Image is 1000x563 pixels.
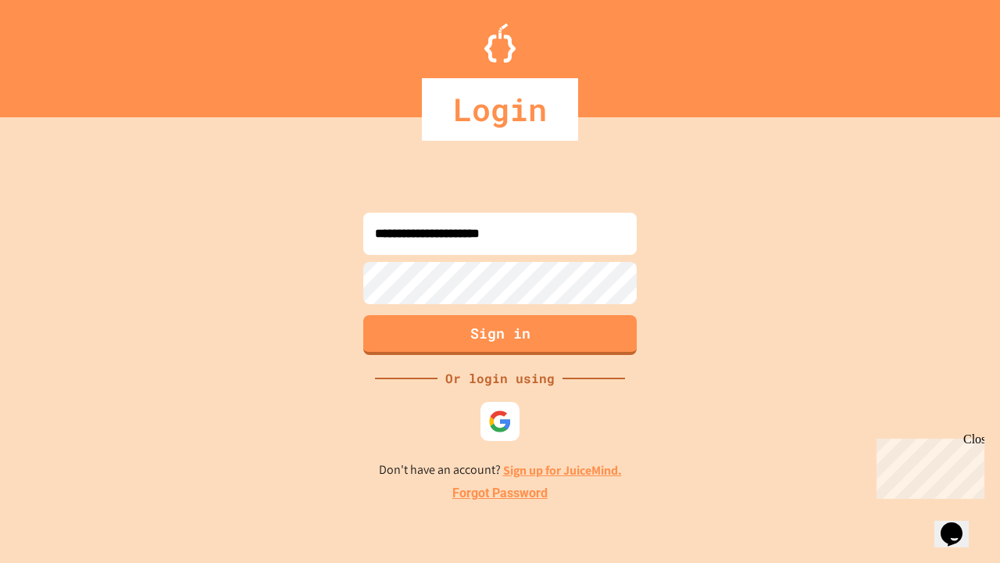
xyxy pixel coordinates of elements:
a: Sign up for JuiceMind. [503,462,622,479]
a: Forgot Password [452,484,548,503]
iframe: chat widget [870,432,984,499]
div: Login [422,78,578,141]
img: Logo.svg [484,23,516,63]
p: Don't have an account? [379,461,622,480]
iframe: chat widget [934,500,984,547]
div: Or login using [437,369,562,388]
div: Chat with us now!Close [6,6,108,99]
button: Sign in [363,315,637,355]
img: google-icon.svg [488,410,512,433]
